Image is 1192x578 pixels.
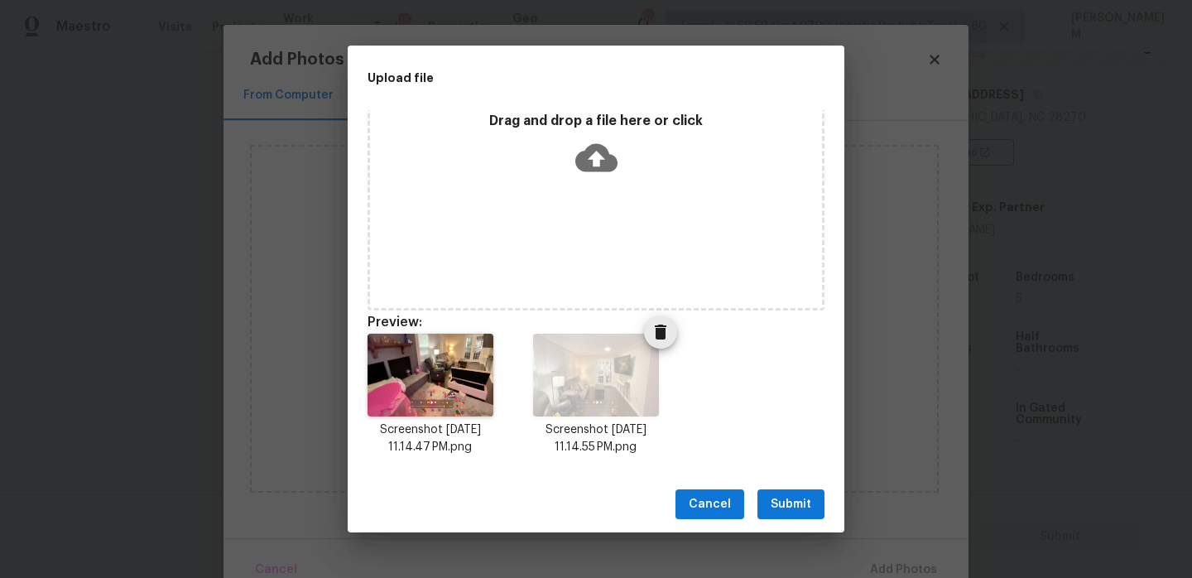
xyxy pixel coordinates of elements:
button: Delete [644,315,677,349]
h2: Upload file [368,69,750,87]
span: Submit [771,494,811,515]
img: gFkCfRHVujNTgAAAABJRU5ErkJggg== [368,334,493,417]
p: Screenshot [DATE] 11.14.47 PM.png [368,421,493,456]
p: Drag and drop a file here or click [370,113,822,130]
span: Cancel [689,494,731,515]
img: g74z8ZhLvLTvXV2dkDCyxGQ8I+Pdkf8H1iXyJibDi7UAAAAASUVORK5CYII= [533,334,659,417]
button: Submit [757,489,824,520]
p: Screenshot [DATE] 11.14.55 PM.png [533,421,659,456]
button: Cancel [675,489,744,520]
